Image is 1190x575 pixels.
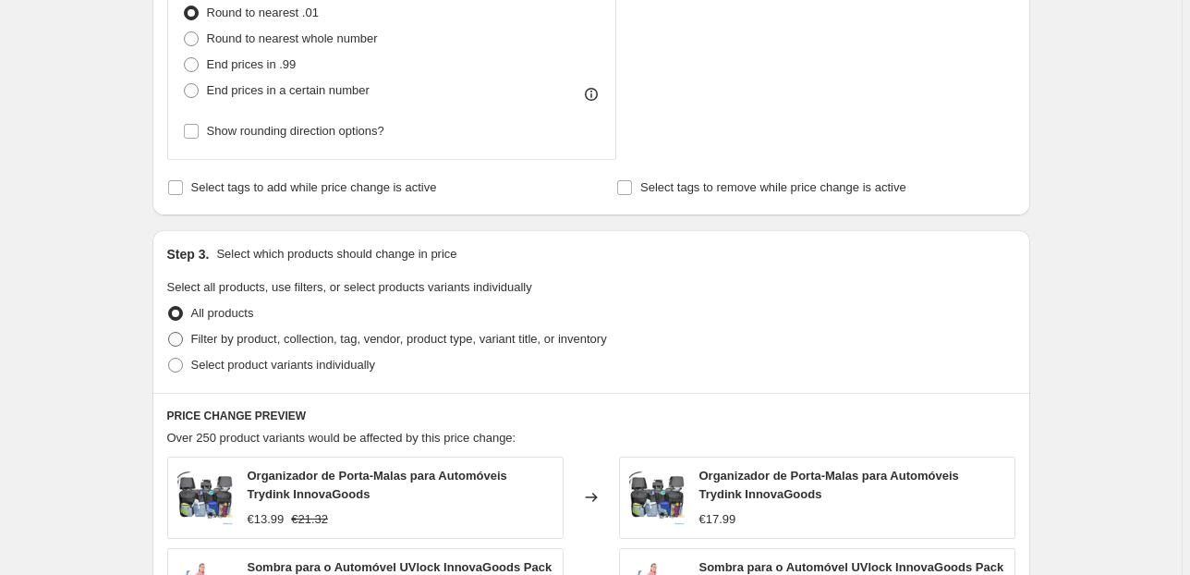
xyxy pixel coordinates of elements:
span: Show rounding direction options? [207,124,384,138]
h2: Step 3. [167,245,210,263]
span: End prices in .99 [207,57,297,71]
img: organizador-de-porta-malas-para-automoveis-trydink-innovagoods-603_80x.webp [177,470,233,525]
span: Round to nearest .01 [207,6,319,19]
div: €13.99 [248,510,285,529]
span: Round to nearest whole number [207,31,378,45]
p: Select which products should change in price [216,245,456,263]
div: €17.99 [699,510,736,529]
span: Select tags to remove while price change is active [640,180,906,194]
span: End prices in a certain number [207,83,370,97]
span: Select tags to add while price change is active [191,180,437,194]
img: organizador-de-porta-malas-para-automoveis-trydink-innovagoods-603_80x.webp [629,470,685,525]
span: Select all products, use filters, or select products variants individually [167,280,532,294]
span: All products [191,306,254,320]
span: Over 250 product variants would be affected by this price change: [167,431,516,445]
strike: €21.32 [291,510,328,529]
span: Filter by product, collection, tag, vendor, product type, variant title, or inventory [191,332,607,346]
span: Organizador de Porta-Malas para Automóveis Trydink InnovaGoods [699,469,959,501]
span: Select product variants individually [191,358,375,372]
span: Organizador de Porta-Malas para Automóveis Trydink InnovaGoods [248,469,507,501]
h6: PRICE CHANGE PREVIEW [167,409,1015,423]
